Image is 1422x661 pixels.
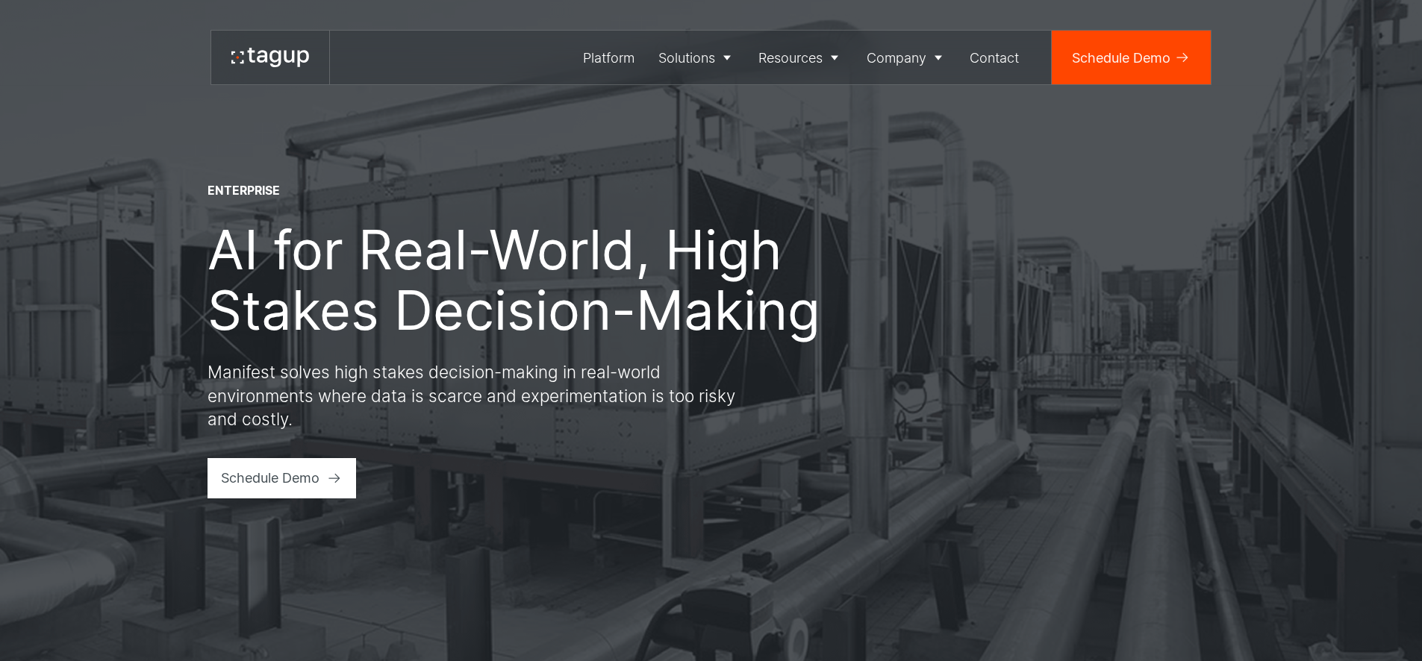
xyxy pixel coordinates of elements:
a: Schedule Demo [208,458,357,498]
h1: AI for Real-World, High Stakes Decision-Making [208,219,835,340]
a: Platform [572,31,647,84]
div: Schedule Demo [221,468,319,488]
div: Resources [758,48,823,68]
div: Schedule Demo [1072,48,1170,68]
a: Solutions [646,31,747,84]
div: Contact [970,48,1019,68]
p: Manifest solves high stakes decision-making in real-world environments where data is scarce and e... [208,360,745,431]
a: Resources [747,31,855,84]
a: Schedule Demo [1052,31,1211,84]
div: Platform [583,48,634,68]
a: Contact [958,31,1032,84]
div: Solutions [658,48,715,68]
a: Company [855,31,958,84]
div: Company [867,48,926,68]
div: ENTERPRISE [208,183,280,199]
